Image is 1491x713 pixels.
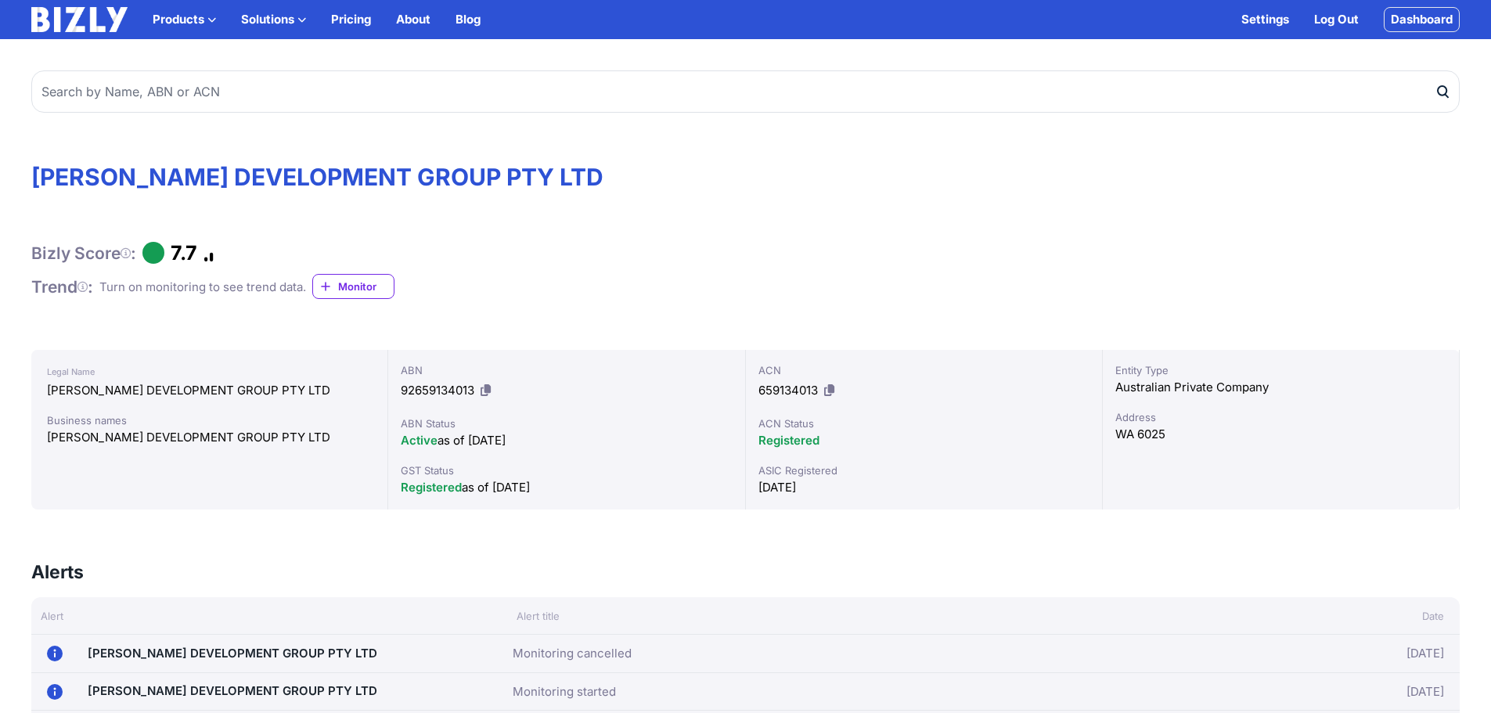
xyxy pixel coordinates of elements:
[47,381,372,400] div: [PERSON_NAME] DEVELOPMENT GROUP PTY LTD
[1115,409,1446,425] div: Address
[1212,641,1445,666] div: [DATE]
[1241,10,1289,29] a: Settings
[1384,7,1460,32] a: Dashboard
[758,463,1089,478] div: ASIC Registered
[401,433,438,448] span: Active
[401,431,732,450] div: as of [DATE]
[31,608,507,624] div: Alert
[31,163,1460,191] h1: [PERSON_NAME] DEVELOPMENT GROUP PTY LTD
[338,279,394,294] span: Monitor
[513,644,632,663] a: Monitoring cancelled
[47,412,372,428] div: Business names
[171,241,197,265] h1: 7.7
[401,383,474,398] span: 92659134013
[396,10,430,29] a: About
[331,10,371,29] a: Pricing
[401,478,732,497] div: as of [DATE]
[47,362,372,381] div: Legal Name
[1115,362,1446,378] div: Entity Type
[1222,608,1460,624] div: Date
[507,608,1222,624] div: Alert title
[99,278,306,297] div: Turn on monitoring to see trend data.
[513,682,616,701] a: Monitoring started
[88,683,377,698] a: [PERSON_NAME] DEVELOPMENT GROUP PTY LTD
[758,383,818,398] span: 659134013
[31,276,93,297] h1: Trend :
[401,362,732,378] div: ABN
[153,10,216,29] button: Products
[47,428,372,447] div: [PERSON_NAME] DEVELOPMENT GROUP PTY LTD
[456,10,481,29] a: Blog
[401,480,462,495] span: Registered
[312,274,394,299] a: Monitor
[31,560,84,585] h3: Alerts
[31,243,136,264] h1: Bizly Score :
[401,416,732,431] div: ABN Status
[1314,10,1359,29] a: Log Out
[1212,679,1445,704] div: [DATE]
[1115,425,1446,444] div: WA 6025
[31,70,1460,113] input: Search by Name, ABN or ACN
[758,478,1089,497] div: [DATE]
[758,433,819,448] span: Registered
[1115,378,1446,397] div: Australian Private Company
[88,646,377,661] a: [PERSON_NAME] DEVELOPMENT GROUP PTY LTD
[401,463,732,478] div: GST Status
[758,416,1089,431] div: ACN Status
[758,362,1089,378] div: ACN
[241,10,306,29] button: Solutions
